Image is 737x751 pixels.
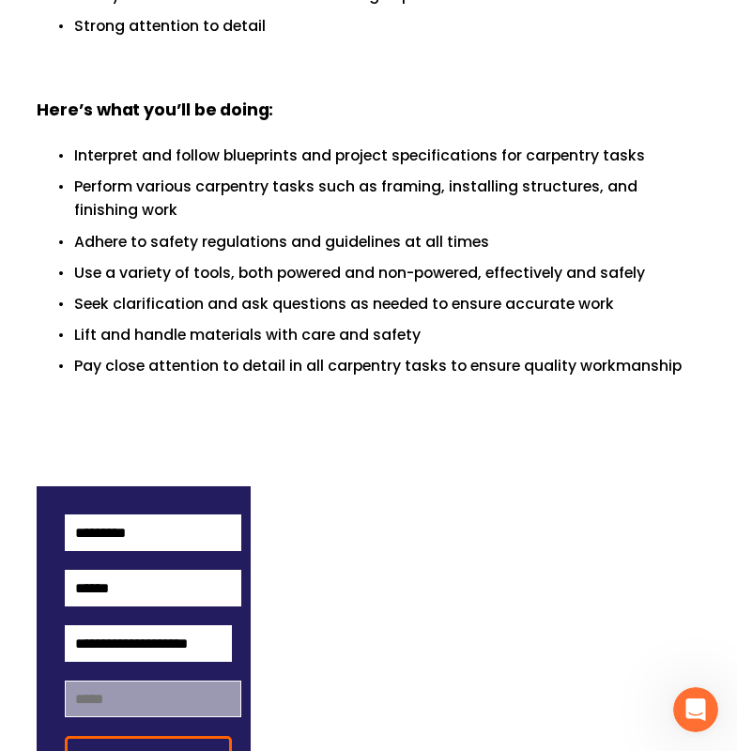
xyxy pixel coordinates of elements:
p: Interpret and follow blueprints and project specifications for carpentry tasks [74,144,700,167]
p: Adhere to safety regulations and guidelines at all times [74,230,700,253]
iframe: Intercom live chat [673,687,718,732]
p: Use a variety of tools, both powered and non-powered, effectively and safely [74,261,700,284]
p: Pay close attention to detail in all carpentry tasks to ensure quality workmanship [74,354,700,377]
p: Lift and handle materials with care and safety [74,323,700,346]
p: Seek clarification and ask questions as needed to ensure accurate work [74,292,700,315]
strong: Here’s what you’ll be doing: [37,98,273,121]
p: Strong attention to detail [74,14,700,38]
p: Perform various carpentry tasks such as framing, installing structures, and finishing work [74,175,700,222]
